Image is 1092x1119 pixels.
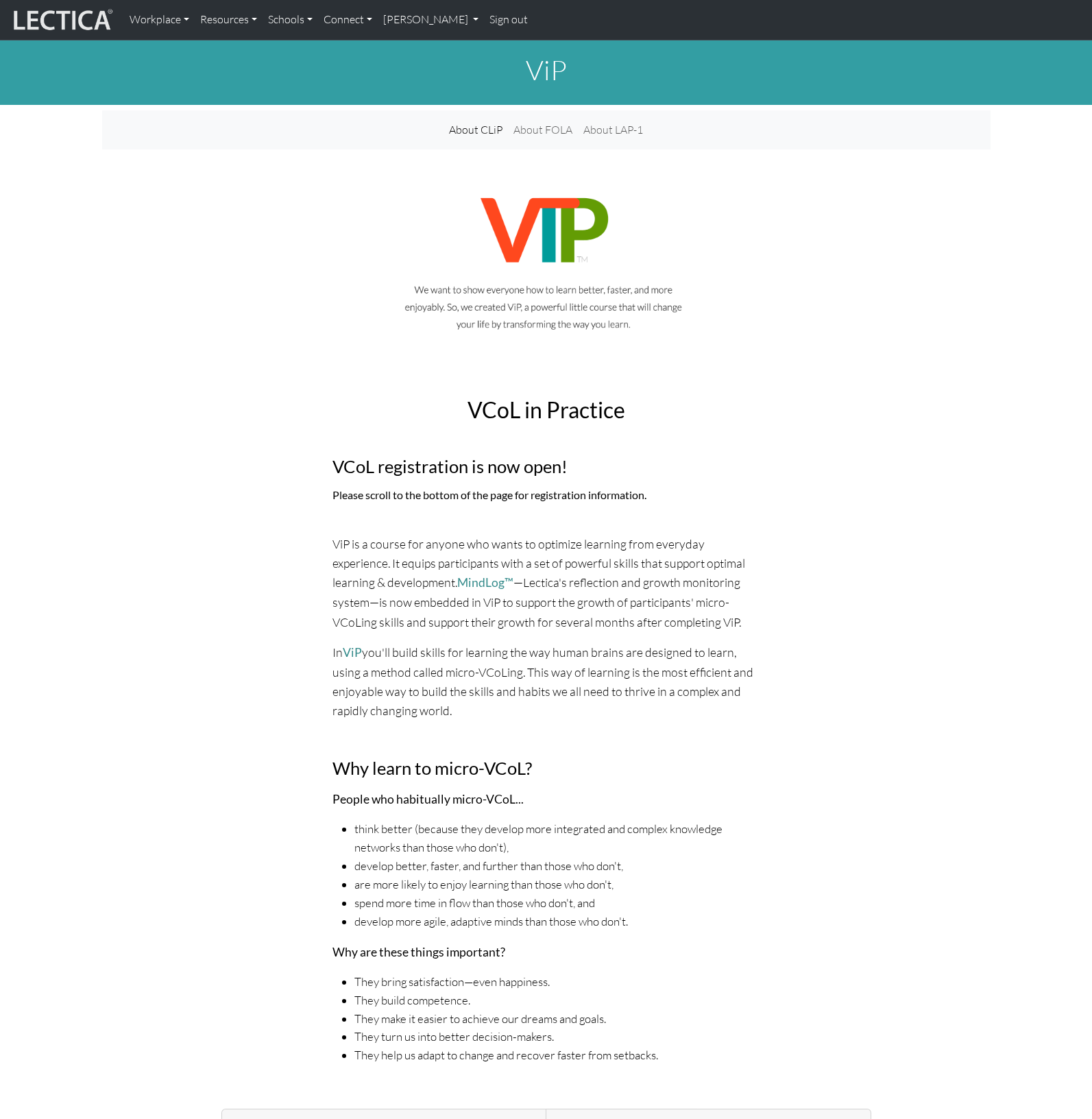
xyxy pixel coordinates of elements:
[332,488,760,501] h6: Please scroll to the bottom of the page for registration information.
[354,1046,760,1065] li: They help us adapt to change and recover faster from setbacks.
[332,945,505,959] strong: Why are these things important?
[354,876,760,894] li: are more likely to enjoy learning than those who don't,
[378,5,484,34] a: [PERSON_NAME]
[444,116,508,144] a: About CLiP
[332,456,760,477] h3: VCoL registration is now open!
[124,5,195,34] a: Workplace
[332,534,760,631] p: ViP is a course for anyone who wants to optimize learning from everyday experience. It equips par...
[263,5,318,34] a: Schools
[354,913,760,931] li: develop more agile, adaptive minds than those who don't.
[457,575,513,590] a: MindLog™
[332,397,760,423] h2: VCoL in Practice
[332,758,760,779] h3: Why learn to micro-VCoL?
[354,991,760,1010] li: They build competence.
[484,5,533,34] a: Sign out
[354,857,760,876] li: develop better, faster, and further than those who don't,
[195,5,263,34] a: Resources
[354,1028,760,1046] li: They turn us into better decision-makers.
[354,894,760,913] li: spend more time in flow than those who don't, and
[102,53,991,86] h1: ViP
[318,5,378,34] a: Connect
[343,645,362,660] a: ViP
[354,973,760,991] li: They bring satisfaction—even happiness.
[332,792,524,806] strong: People who habitually micro-VCoL...
[354,1010,760,1028] li: They make it easier to achieve our dreams and goals.
[10,7,113,33] img: lecticalive
[332,182,760,341] img: Ad image
[508,116,578,144] a: About FOLA
[332,642,760,721] p: In you'll build skills for learning the way human brains are designed to learn, using a method ca...
[354,820,760,857] li: think better (because they develop more integrated and complex knowledge networks than those who ...
[578,116,648,144] a: About LAP-1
